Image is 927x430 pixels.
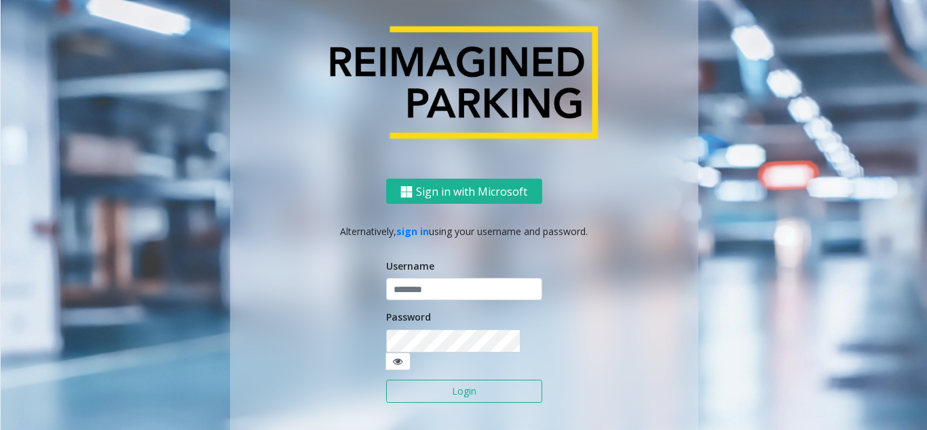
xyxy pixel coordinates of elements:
[396,226,429,238] a: sign in
[386,179,542,204] button: Sign in with Microsoft
[386,380,542,403] button: Login
[386,259,434,274] label: Username
[386,310,431,325] label: Password
[244,225,685,239] p: Alternatively, using your username and password.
